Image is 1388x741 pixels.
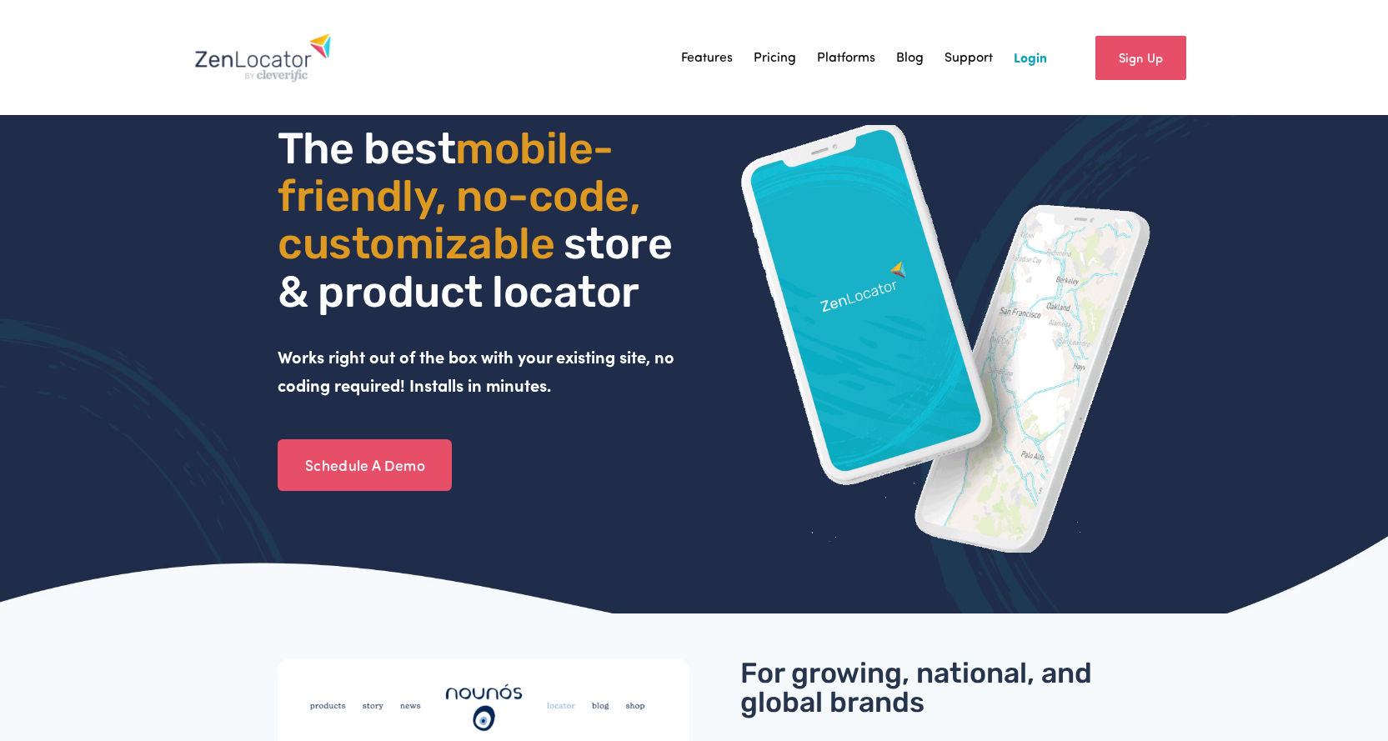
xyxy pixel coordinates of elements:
[278,123,455,174] span: The best
[681,45,733,70] a: Features
[194,33,332,83] img: Zenlocator
[754,45,796,70] a: Pricing
[740,125,1152,553] img: ZenLocator phone mockup gif
[278,345,679,396] strong: Works right out of the box with your existing site, no coding required! Installs in minutes.
[740,656,1099,720] span: For growing, national, and global brands
[896,45,924,70] a: Blog
[817,45,875,70] a: Platforms
[945,45,993,70] a: Support
[1014,45,1047,70] a: Login
[1095,36,1186,80] a: Sign Up
[278,439,452,491] a: Schedule A Demo
[278,123,649,269] span: mobile- friendly, no-code, customizable
[278,218,681,317] span: store & product locator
